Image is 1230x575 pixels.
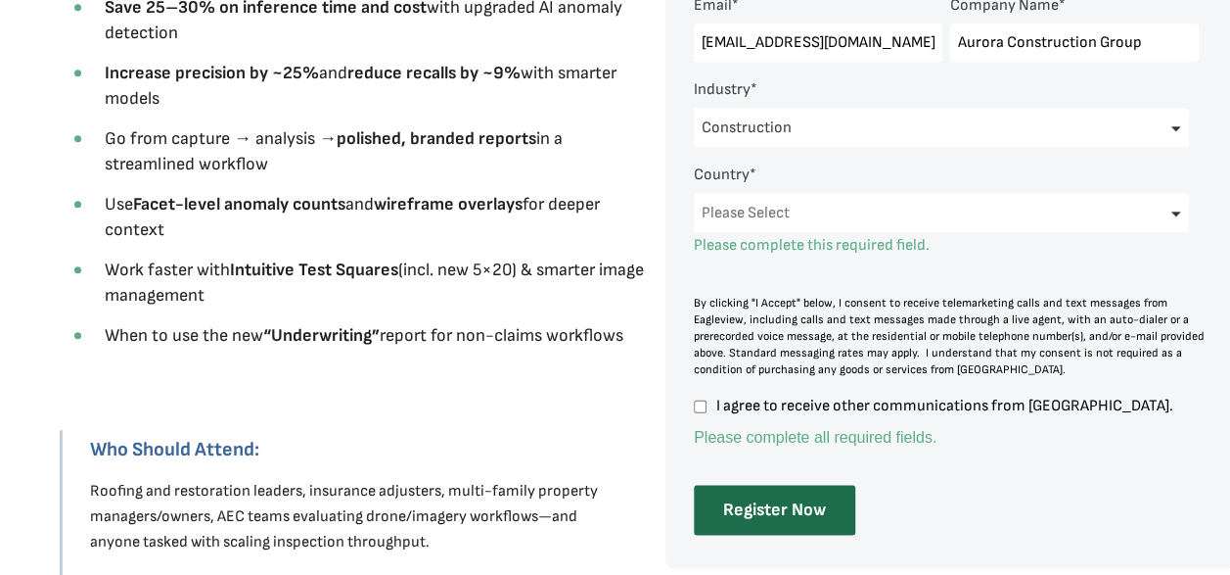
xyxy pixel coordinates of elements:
strong: Increase precision by ~25% [105,63,319,83]
span: Roofing and restoration leaders, insurance adjusters, multi-family property managers/owners, AEC ... [90,481,598,551]
span: Work faster with (incl. new 5×20) & smarter image management [105,260,644,306]
strong: “Underwriting” [263,325,380,346]
span: When to use the new report for non-claims workflows [105,325,623,346]
strong: polished, branded reports [337,128,536,149]
strong: Facet-level anomaly counts [133,194,345,215]
span: and with smarter models [105,63,616,109]
span: Country [694,166,750,184]
input: I agree to receive other communications from [GEOGRAPHIC_DATA]. [694,398,706,415]
strong: reduce recalls by ~9% [347,63,521,83]
span: I agree to receive other communications from [GEOGRAPHIC_DATA]. [713,398,1199,414]
input: Register Now [694,485,855,535]
strong: wireframe overlays [374,194,523,215]
strong: Intuitive Test Squares [230,260,398,280]
label: Please complete all required fields. [694,429,936,446]
span: Use and for deeper context [105,194,600,240]
div: By clicking "I Accept" below, I consent to receive telemarketing calls and text messages from Eag... [694,295,1207,378]
span: Industry [694,80,751,99]
span: Go from capture → analysis → in a streamlined workflow [105,128,563,174]
label: Please complete this required field. [694,236,930,255]
strong: Who Should Attend: [90,438,259,461]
